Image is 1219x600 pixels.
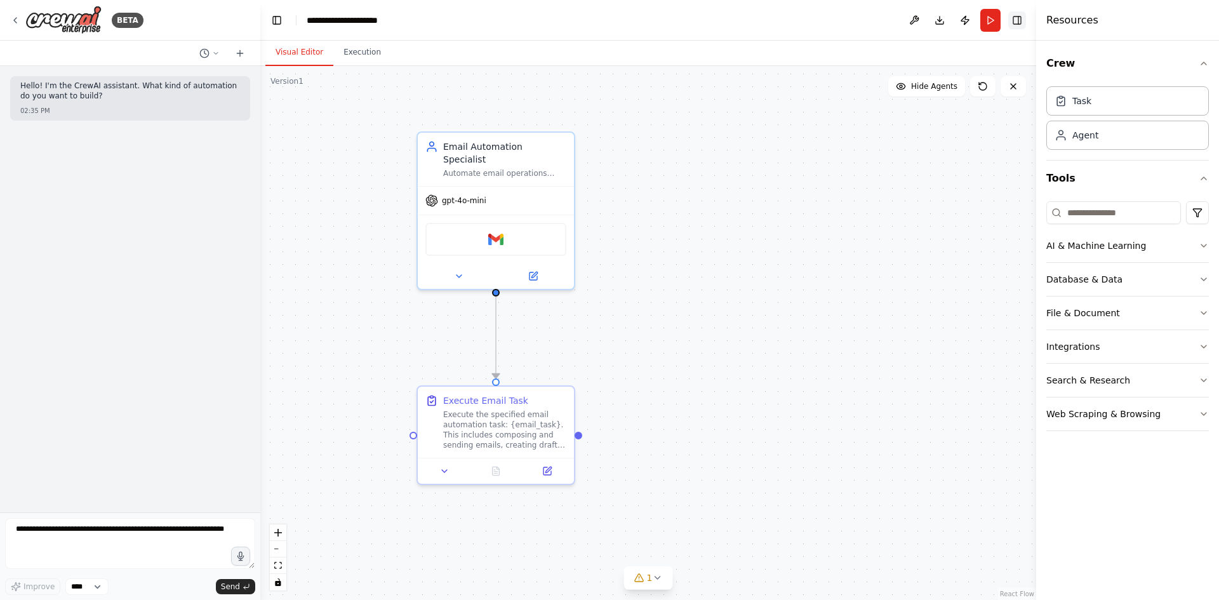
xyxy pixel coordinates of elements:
[270,541,286,557] button: zoom out
[194,46,225,61] button: Switch to previous chat
[270,524,286,590] div: React Flow controls
[647,571,653,584] span: 1
[443,168,566,178] div: Automate email operations including sending emails, creating drafts, and searching for emails bas...
[270,574,286,590] button: toggle interactivity
[270,557,286,574] button: fit view
[23,582,55,592] span: Improve
[112,13,143,28] div: BETA
[490,284,502,378] g: Edge from 8219a51b-8a9a-4c85-9330-9f7d0c2bacec to e31f4a34-34ba-4551-bd85-83a9b9eb6b25
[888,76,965,97] button: Hide Agents
[268,11,286,29] button: Hide left sidebar
[1072,95,1091,107] div: Task
[221,582,240,592] span: Send
[1000,590,1034,597] a: React Flow attribution
[270,76,303,86] div: Version 1
[1046,263,1209,296] button: Database & Data
[442,196,486,206] span: gpt-4o-mini
[1046,340,1100,353] div: Integrations
[1046,239,1146,252] div: AI & Machine Learning
[416,131,575,290] div: Email Automation SpecialistAutomate email operations including sending emails, creating drafts, a...
[1046,364,1209,397] button: Search & Research
[265,39,333,66] button: Visual Editor
[231,547,250,566] button: Click to speak your automation idea
[1046,374,1130,387] div: Search & Research
[1046,330,1209,363] button: Integrations
[5,578,60,595] button: Improve
[525,463,569,479] button: Open in side panel
[488,232,503,247] img: Gmail
[216,579,255,594] button: Send
[624,566,673,590] button: 1
[1046,297,1209,330] button: File & Document
[1046,161,1209,196] button: Tools
[230,46,250,61] button: Start a new chat
[443,394,528,407] div: Execute Email Task
[443,140,566,166] div: Email Automation Specialist
[469,463,523,479] button: No output available
[1046,196,1209,441] div: Tools
[1008,11,1026,29] button: Hide right sidebar
[416,385,575,485] div: Execute Email TaskExecute the specified email automation task: {email_task}. This includes compos...
[270,524,286,541] button: zoom in
[1046,81,1209,160] div: Crew
[1046,229,1209,262] button: AI & Machine Learning
[1072,129,1098,142] div: Agent
[1046,397,1209,430] button: Web Scraping & Browsing
[911,81,957,91] span: Hide Agents
[497,269,569,284] button: Open in side panel
[333,39,391,66] button: Execution
[1046,46,1209,81] button: Crew
[1046,408,1161,420] div: Web Scraping & Browsing
[25,6,102,34] img: Logo
[1046,13,1098,28] h4: Resources
[20,81,240,101] p: Hello! I'm the CrewAI assistant. What kind of automation do you want to build?
[20,106,240,116] div: 02:35 PM
[1046,307,1120,319] div: File & Document
[1046,273,1122,286] div: Database & Data
[307,14,405,27] nav: breadcrumb
[443,410,566,450] div: Execute the specified email automation task: {email_task}. This includes composing and sending em...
